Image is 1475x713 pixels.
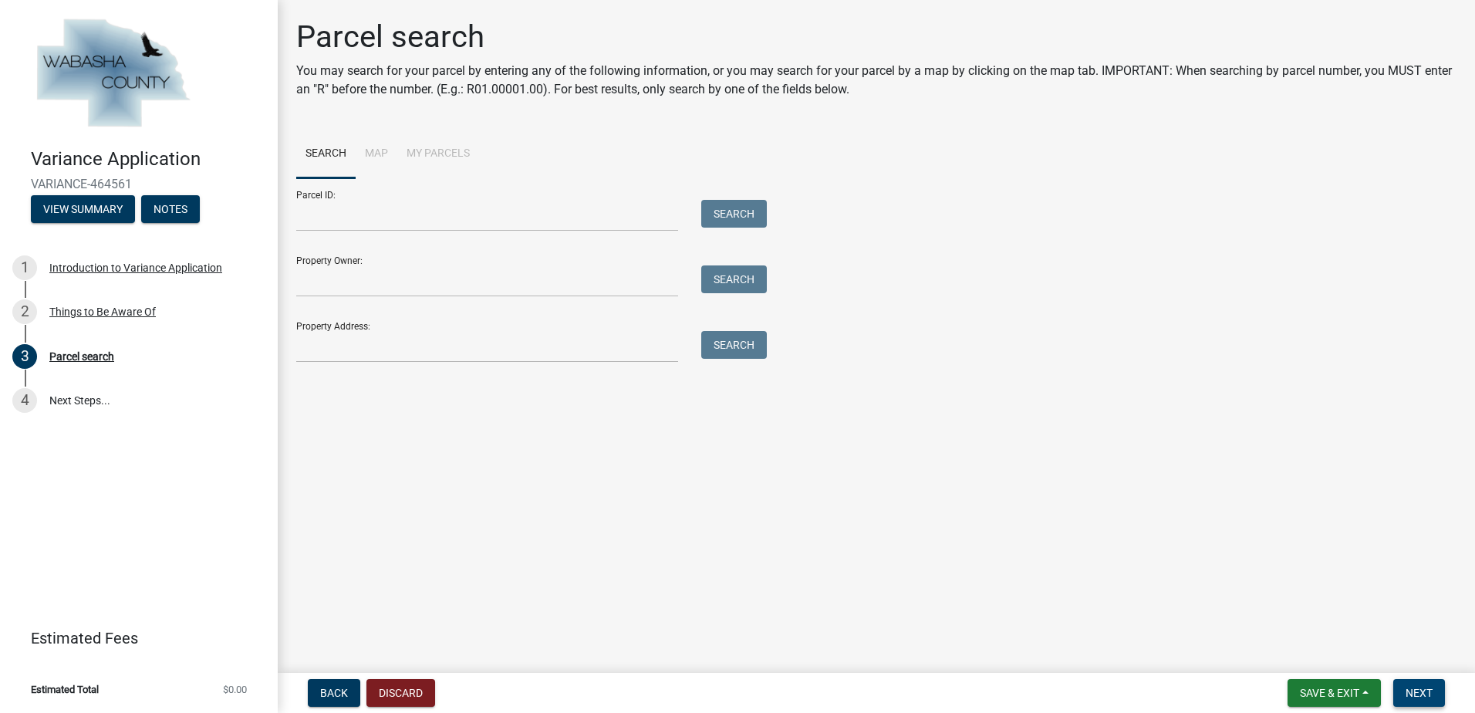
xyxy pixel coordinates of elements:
[49,262,222,273] div: Introduction to Variance Application
[1406,687,1433,699] span: Next
[1393,679,1445,707] button: Next
[31,177,247,191] span: VARIANCE-464561
[12,255,37,280] div: 1
[12,623,253,654] a: Estimated Fees
[31,204,135,216] wm-modal-confirm: Summary
[12,344,37,369] div: 3
[701,331,767,359] button: Search
[701,200,767,228] button: Search
[31,16,194,132] img: Wabasha County, Minnesota
[296,19,1456,56] h1: Parcel search
[223,684,247,694] span: $0.00
[1288,679,1381,707] button: Save & Exit
[308,679,360,707] button: Back
[296,130,356,179] a: Search
[141,204,200,216] wm-modal-confirm: Notes
[366,679,435,707] button: Discard
[296,62,1456,99] p: You may search for your parcel by entering any of the following information, or you may search fo...
[12,299,37,324] div: 2
[701,265,767,293] button: Search
[1300,687,1359,699] span: Save & Exit
[141,195,200,223] button: Notes
[31,684,99,694] span: Estimated Total
[31,148,265,171] h4: Variance Application
[12,388,37,413] div: 4
[49,306,156,317] div: Things to Be Aware Of
[49,351,114,362] div: Parcel search
[320,687,348,699] span: Back
[31,195,135,223] button: View Summary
